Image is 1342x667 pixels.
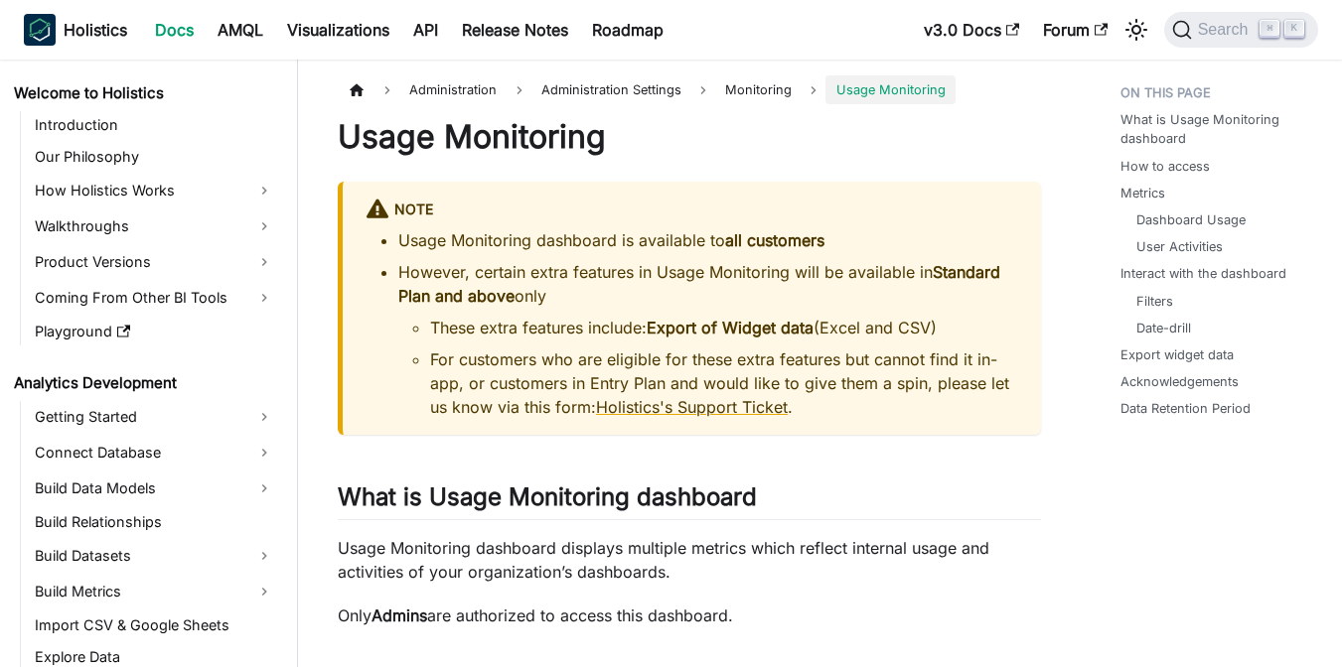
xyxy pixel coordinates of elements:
[29,111,280,139] a: Introduction
[29,246,280,278] a: Product Versions
[531,75,691,104] span: Administration Settings
[29,540,280,572] a: Build Datasets
[338,75,1041,104] nav: Breadcrumbs
[1164,12,1318,48] button: Search (Command+K)
[24,14,127,46] a: HolisticsHolistics
[29,143,280,171] a: Our Philosophy
[1260,20,1279,38] kbd: ⌘
[1120,345,1234,364] a: Export widget data
[912,14,1031,46] a: v3.0 Docs
[29,318,280,345] a: Playground
[647,318,814,337] strong: Export of Widget data
[29,210,280,242] a: Walkthroughs
[275,14,401,46] a: Visualizations
[1136,210,1246,229] a: Dashboard Usage
[338,536,1041,584] p: Usage Monitoring dashboard displays multiple metrics which reflect internal usage and activities ...
[29,401,280,433] a: Getting Started
[1120,264,1286,283] a: Interact with the dashboard
[1120,184,1165,202] a: Metrics
[825,75,955,104] span: Usage Monitoring
[29,437,280,468] a: Connect Database
[715,75,802,104] span: Monitoring
[1136,319,1191,337] a: Date-drill
[1136,292,1173,311] a: Filters
[1120,399,1251,418] a: Data Retention Period
[398,228,1017,252] li: Usage Monitoring dashboard is available to
[338,482,1041,520] h2: What is Usage Monitoring dashboard
[1120,157,1210,176] a: How to access
[372,605,427,625] strong: Admins
[143,14,206,46] a: Docs
[64,18,127,42] b: Holistics
[29,508,280,536] a: Build Relationships
[398,260,1017,419] li: However, certain extra features in Usage Monitoring will be available in only
[1120,14,1152,46] button: Switch between dark and light mode (currently light mode)
[29,175,280,206] a: How Holistics Works
[338,117,1041,157] h1: Usage Monitoring
[401,14,450,46] a: API
[29,472,280,504] a: Build Data Models
[1120,372,1239,391] a: Acknowledgements
[29,282,280,314] a: Coming From Other BI Tools
[1284,20,1304,38] kbd: K
[580,14,675,46] a: Roadmap
[450,14,580,46] a: Release Notes
[29,611,280,639] a: Import CSV & Google Sheets
[8,79,280,107] a: Welcome to Holistics
[596,397,788,417] a: Holistics's Support Ticket
[1031,14,1119,46] a: Forum
[430,347,1017,419] li: For customers who are eligible for these extra features but cannot find it in-app, or customers i...
[1120,110,1310,148] a: What is Usage Monitoring dashboard
[24,14,56,46] img: Holistics
[1136,237,1223,256] a: User Activities
[8,369,280,397] a: Analytics Development
[725,230,824,250] strong: all customers
[398,262,1000,306] strong: Standard Plan and above
[367,198,1017,223] div: Note
[399,75,507,104] span: Administration
[29,576,280,607] a: Build Metrics
[338,75,375,104] a: Home page
[206,14,275,46] a: AMQL
[338,603,1041,627] p: Only are authorized to access this dashboard.
[430,316,1017,339] li: These extra features include: (Excel and CSV)
[1192,21,1261,39] span: Search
